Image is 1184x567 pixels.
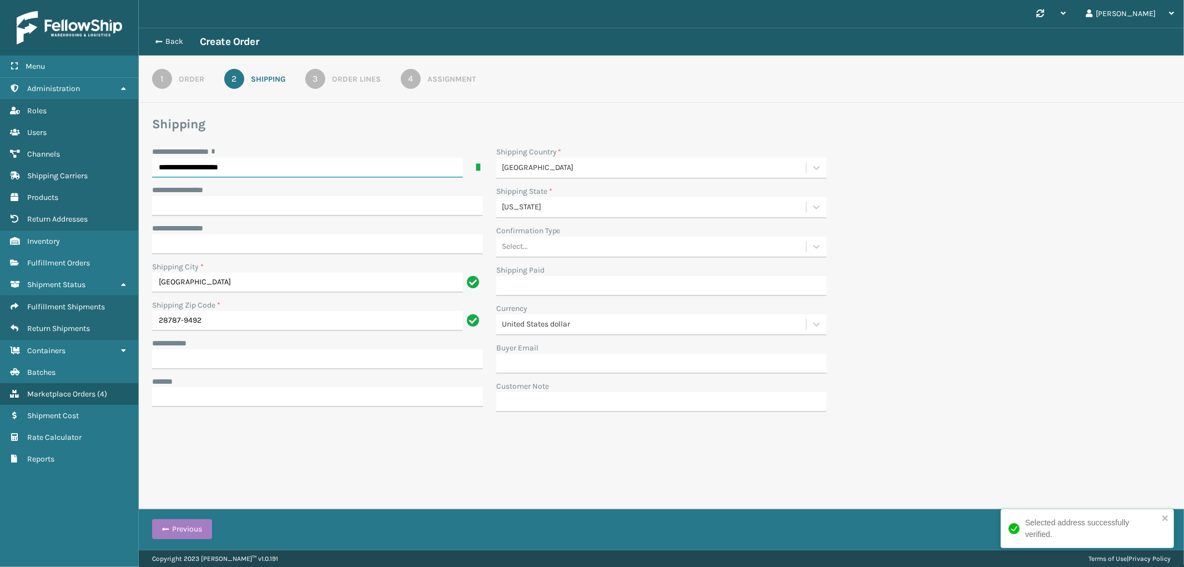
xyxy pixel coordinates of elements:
[496,380,549,392] label: Customer Note
[502,241,528,253] div: Select...
[27,280,85,289] span: Shipment Status
[496,342,538,354] label: Buyer Email
[27,84,80,93] span: Administration
[27,389,95,399] span: Marketplace Orders
[27,258,90,268] span: Fulfillment Orders
[27,433,82,442] span: Rate Calculator
[149,37,200,47] button: Back
[502,162,808,174] div: [GEOGRAPHIC_DATA]
[305,69,325,89] div: 3
[496,303,527,314] label: Currency
[97,389,107,399] span: ( 4 )
[27,237,60,246] span: Inventory
[179,73,204,85] div: Order
[152,519,212,539] button: Previous
[152,550,278,567] p: Copyright 2023 [PERSON_NAME]™ v 1.0.191
[152,116,1171,133] h3: Shipping
[496,185,552,197] label: Shipping State
[200,35,259,48] h3: Create Order
[27,214,88,224] span: Return Addresses
[27,128,47,137] span: Users
[17,11,122,44] img: logo
[332,73,381,85] div: Order Lines
[152,299,220,311] label: Shipping Zip Code
[251,73,285,85] div: Shipping
[427,73,476,85] div: Assignment
[502,319,808,330] div: United States dollar
[224,69,244,89] div: 2
[27,171,88,180] span: Shipping Carriers
[27,106,47,116] span: Roles
[152,261,204,273] label: Shipping City
[26,62,45,71] span: Menu
[27,149,60,159] span: Channels
[152,69,172,89] div: 1
[27,411,79,420] span: Shipment Cost
[502,202,808,213] div: [US_STATE]
[496,225,561,237] label: Confirmation Type
[27,302,105,312] span: Fulfillment Shipments
[27,324,90,333] span: Return Shipments
[496,264,545,276] label: Shipping Paid
[496,146,562,158] label: Shipping Country
[27,368,56,377] span: Batches
[1162,514,1170,524] button: close
[1025,517,1158,540] div: Selected address successfully verified.
[27,346,66,355] span: Containers
[27,193,58,202] span: Products
[27,454,54,464] span: Reports
[401,69,421,89] div: 4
